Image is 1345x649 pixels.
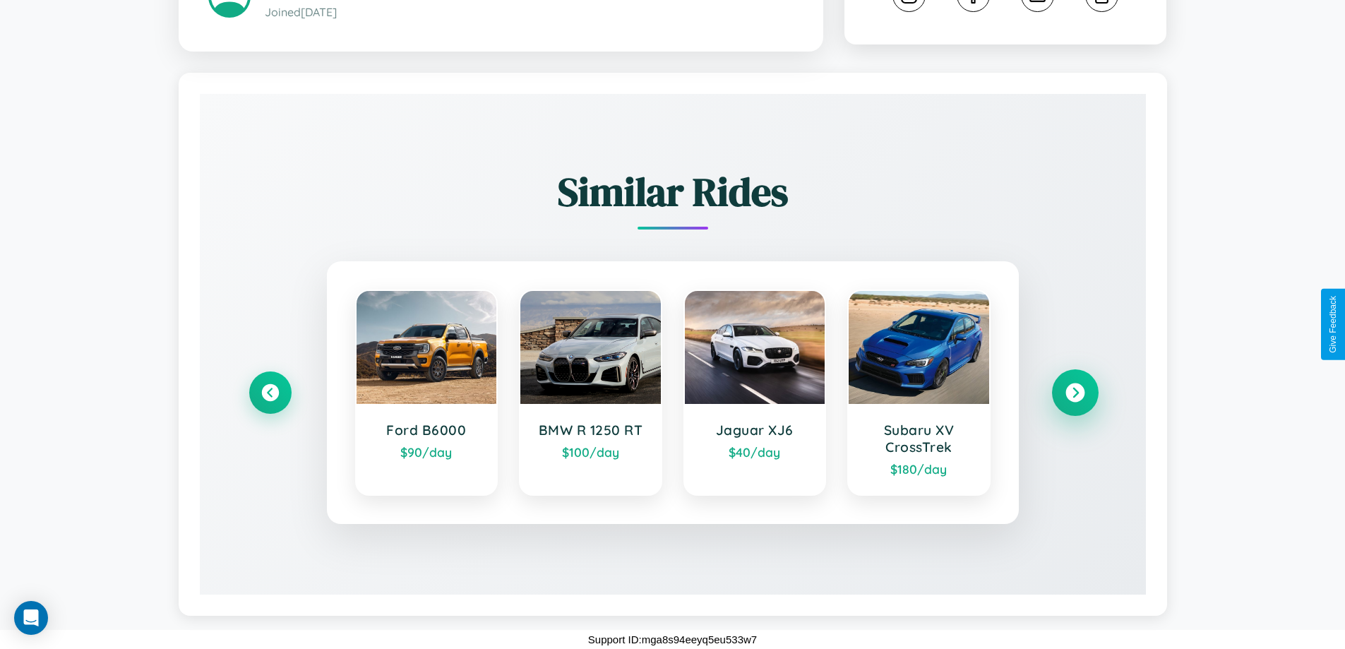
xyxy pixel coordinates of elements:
[847,290,991,496] a: Subaru XV CrossTrek$180/day
[699,422,811,439] h3: Jaguar XJ6
[863,461,975,477] div: $ 180 /day
[249,165,1096,219] h2: Similar Rides
[371,444,483,460] div: $ 90 /day
[14,601,48,635] div: Open Intercom Messenger
[534,422,647,439] h3: BMW R 1250 RT
[699,444,811,460] div: $ 40 /day
[265,2,794,23] p: Joined [DATE]
[863,422,975,456] h3: Subaru XV CrossTrek
[588,630,757,649] p: Support ID: mga8s94eeyq5eu533w7
[371,422,483,439] h3: Ford B6000
[683,290,827,496] a: Jaguar XJ6$40/day
[1328,296,1338,353] div: Give Feedback
[534,444,647,460] div: $ 100 /day
[519,290,662,496] a: BMW R 1250 RT$100/day
[355,290,498,496] a: Ford B6000$90/day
